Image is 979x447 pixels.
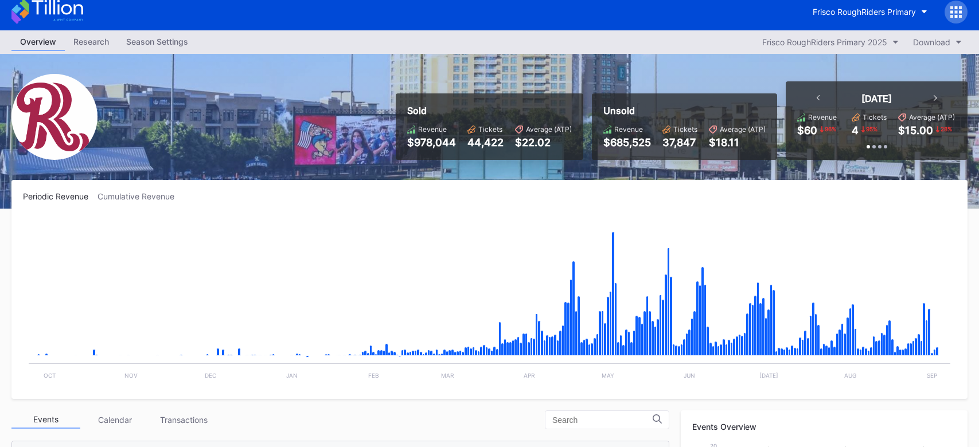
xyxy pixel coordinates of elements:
div: Calendar [80,411,149,429]
div: $15.00 [898,124,933,136]
div: 28 % [939,124,953,134]
div: Revenue [614,125,643,134]
div: $685,525 [603,136,651,148]
text: Jun [684,372,695,379]
text: Apr [524,372,535,379]
text: Oct [44,372,56,379]
div: $22.02 [515,136,572,148]
div: Frisco RoughRiders Primary 2025 [762,37,887,47]
img: Frisco_RoughRiders_Primary.png [11,74,97,160]
text: Aug [844,372,856,379]
div: Frisco RoughRiders Primary [813,7,916,17]
div: Tickets [478,125,502,134]
div: Tickets [673,125,697,134]
div: Average (ATP) [909,113,955,121]
div: Periodic Revenue [23,191,97,201]
div: Transactions [149,411,218,429]
div: Average (ATP) [720,125,766,134]
button: Frisco RoughRiders Primary [804,1,936,22]
text: Dec [205,372,216,379]
a: Season Settings [118,33,197,51]
text: Jan [286,372,298,379]
text: [DATE] [759,372,778,379]
div: 44,422 [467,136,504,148]
div: $978,044 [407,136,456,148]
svg: Chart title [23,215,956,387]
div: Download [913,37,950,47]
div: Research [65,33,118,50]
div: Cumulative Revenue [97,191,184,201]
a: Research [65,33,118,51]
div: Revenue [418,125,447,134]
div: Sold [407,105,572,116]
text: Feb [368,372,379,379]
text: Mar [441,372,454,379]
div: 4 [852,124,859,136]
text: May [602,372,614,379]
div: $18.11 [709,136,766,148]
button: Frisco RoughRiders Primary 2025 [756,34,904,50]
button: Download [907,34,968,50]
div: $60 [797,124,817,136]
a: Overview [11,33,65,51]
div: [DATE] [861,93,892,104]
div: Events Overview [692,422,956,432]
div: Revenue [808,113,837,121]
div: Average (ATP) [526,125,572,134]
div: 37,847 [662,136,697,148]
div: Season Settings [118,33,197,50]
text: Nov [124,372,138,379]
div: Events [11,411,80,429]
div: 96 % [824,124,837,134]
div: Tickets [863,113,887,121]
div: 95 % [865,124,879,134]
input: Search [552,415,653,425]
text: Sep [927,372,937,379]
div: Unsold [603,105,766,116]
